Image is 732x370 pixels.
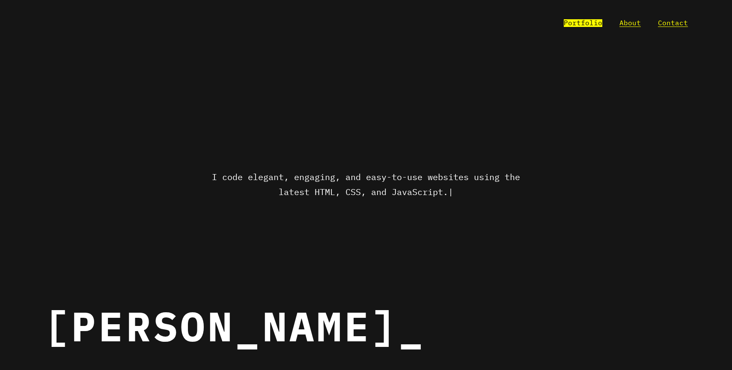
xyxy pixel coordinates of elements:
a: Contact [658,20,688,27]
a: About [619,20,641,27]
span: _ [399,307,426,353]
span: | [448,185,453,200]
div: I code elegant, engaging, and easy-to-use websites using the latest HTML, CSS, and JavaScript. [212,170,520,200]
div: [PERSON_NAME] [44,307,426,353]
a: Portfolio [564,19,602,27]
